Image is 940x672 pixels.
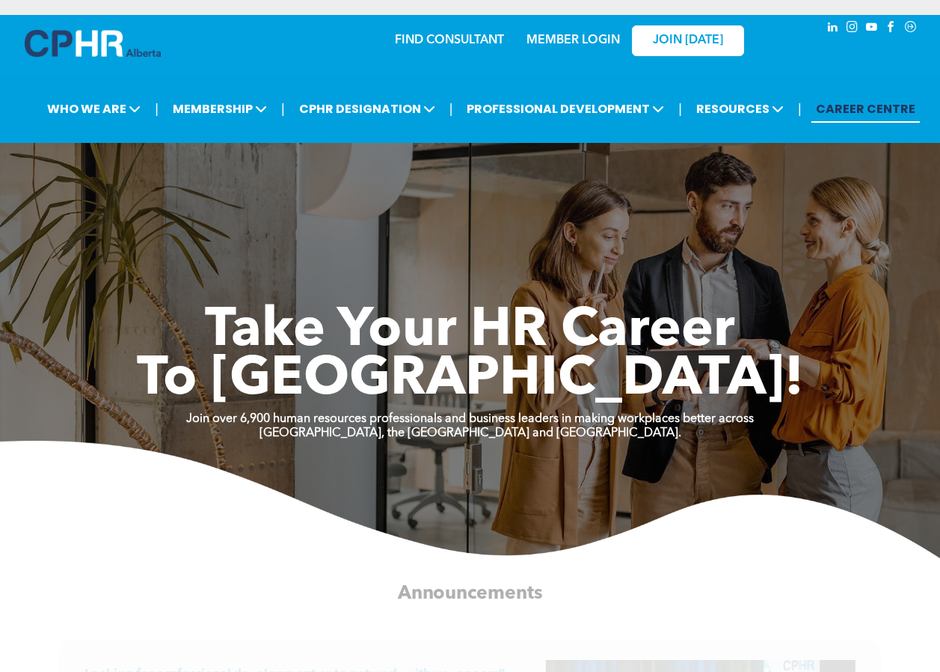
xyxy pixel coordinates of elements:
span: WHO WE ARE [43,95,145,123]
a: Social network [903,19,919,39]
a: MEMBER LOGIN [526,34,620,46]
li: | [449,94,453,124]
a: JOIN [DATE] [632,25,744,56]
a: CAREER CENTRE [811,95,920,123]
span: RESOURCES [692,95,788,123]
li: | [798,94,802,124]
span: PROFESSIONAL DEVELOPMENT [462,95,669,123]
span: Announcements [398,584,543,602]
strong: [GEOGRAPHIC_DATA], the [GEOGRAPHIC_DATA] and [GEOGRAPHIC_DATA]. [259,427,681,439]
a: instagram [844,19,861,39]
img: A blue and white logo for cp alberta [25,30,161,57]
li: | [281,94,285,124]
span: Take Your HR Career [205,305,735,358]
strong: Join over 6,900 human resources professionals and business leaders in making workplaces better ac... [186,413,754,425]
a: facebook [883,19,900,39]
span: MEMBERSHIP [168,95,271,123]
span: CPHR DESIGNATION [295,95,440,123]
span: To [GEOGRAPHIC_DATA]! [137,353,804,407]
a: linkedin [825,19,841,39]
li: | [678,94,682,124]
a: FIND CONSULTANT [395,34,504,46]
span: JOIN [DATE] [653,34,723,48]
li: | [155,94,159,124]
a: youtube [864,19,880,39]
